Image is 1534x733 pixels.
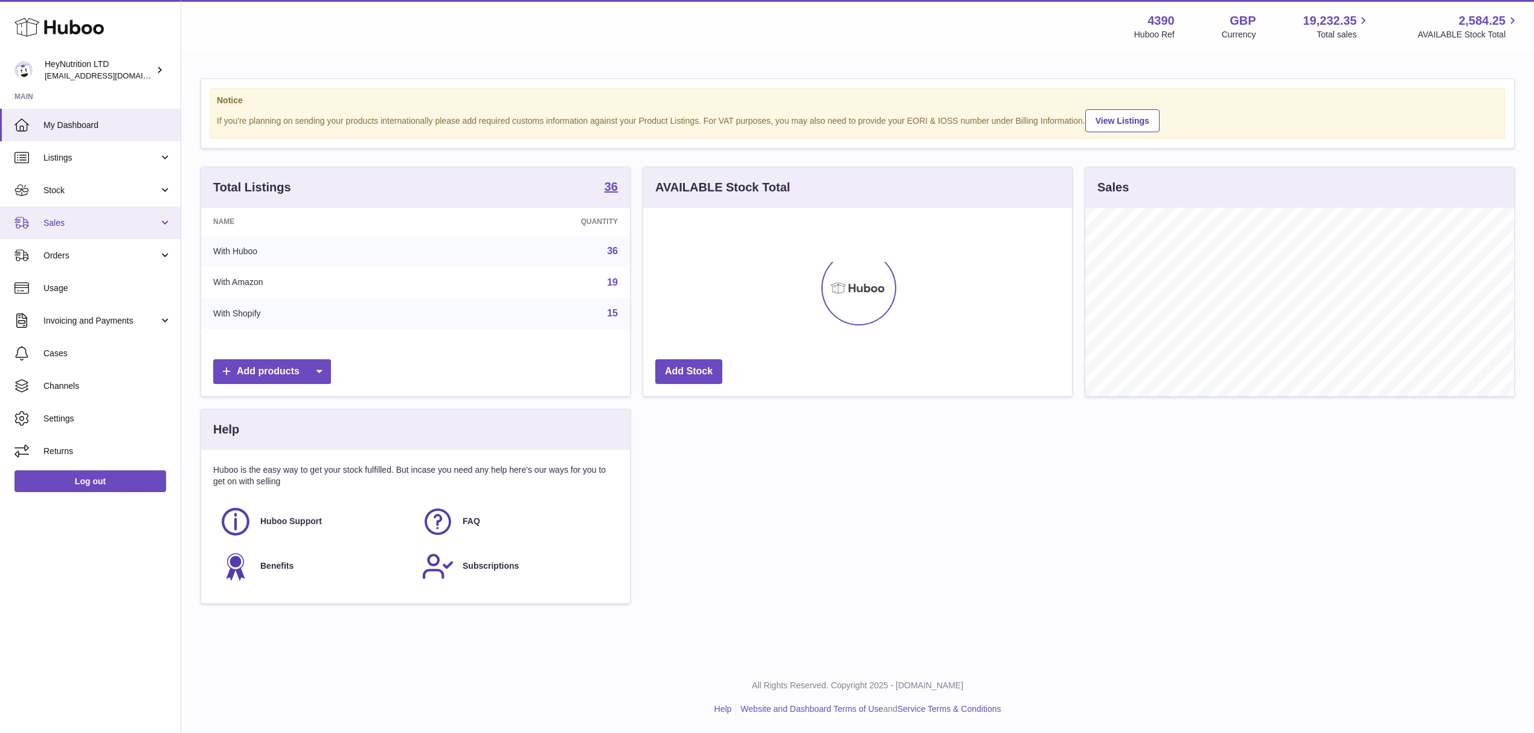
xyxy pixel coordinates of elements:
th: Name [201,208,436,235]
span: Returns [43,446,172,457]
span: Total sales [1317,29,1370,40]
span: My Dashboard [43,120,172,131]
span: Listings [43,152,159,164]
div: If you're planning on sending your products internationally please add required customs informati... [217,107,1498,132]
h3: Sales [1097,179,1129,196]
a: View Listings [1085,109,1160,132]
a: Huboo Support [219,505,409,538]
span: Subscriptions [463,560,519,572]
a: 15 [607,308,618,318]
div: HeyNutrition LTD [45,59,153,82]
div: Currency [1222,29,1256,40]
h3: Help [213,421,239,438]
p: All Rights Reserved. Copyright 2025 - [DOMAIN_NAME] [191,680,1524,691]
a: 36 [607,246,618,256]
span: [EMAIL_ADDRESS][DOMAIN_NAME] [45,71,178,80]
strong: Notice [217,95,1498,106]
span: 19,232.35 [1303,13,1356,29]
a: 2,584.25 AVAILABLE Stock Total [1417,13,1520,40]
span: Settings [43,413,172,424]
span: Cases [43,348,172,359]
span: Sales [43,217,159,229]
span: Benefits [260,560,294,572]
strong: 36 [605,181,618,193]
span: AVAILABLE Stock Total [1417,29,1520,40]
span: Channels [43,380,172,392]
a: Help [714,704,732,714]
p: Huboo is the easy way to get your stock fulfilled. But incase you need any help here's our ways f... [213,464,618,487]
span: Stock [43,185,159,196]
a: 36 [605,181,618,195]
a: 19 [607,277,618,287]
strong: GBP [1230,13,1256,29]
a: Service Terms & Conditions [897,704,1001,714]
a: Add products [213,359,331,384]
a: Add Stock [655,359,722,384]
span: 2,584.25 [1459,13,1506,29]
span: Usage [43,283,172,294]
span: Invoicing and Payments [43,315,159,327]
a: 19,232.35 Total sales [1303,13,1370,40]
a: Log out [14,470,166,492]
td: With Amazon [201,267,436,298]
li: and [736,703,1001,715]
h3: AVAILABLE Stock Total [655,179,790,196]
th: Quantity [436,208,630,235]
span: FAQ [463,516,480,527]
img: info@heynutrition.com [14,61,33,79]
span: Orders [43,250,159,261]
a: Subscriptions [422,550,612,583]
strong: 4390 [1147,13,1175,29]
a: Benefits [219,550,409,583]
a: FAQ [422,505,612,538]
td: With Shopify [201,298,436,329]
a: Website and Dashboard Terms of Use [740,704,883,714]
span: Huboo Support [260,516,322,527]
div: Huboo Ref [1134,29,1175,40]
td: With Huboo [201,235,436,267]
h3: Total Listings [213,179,291,196]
